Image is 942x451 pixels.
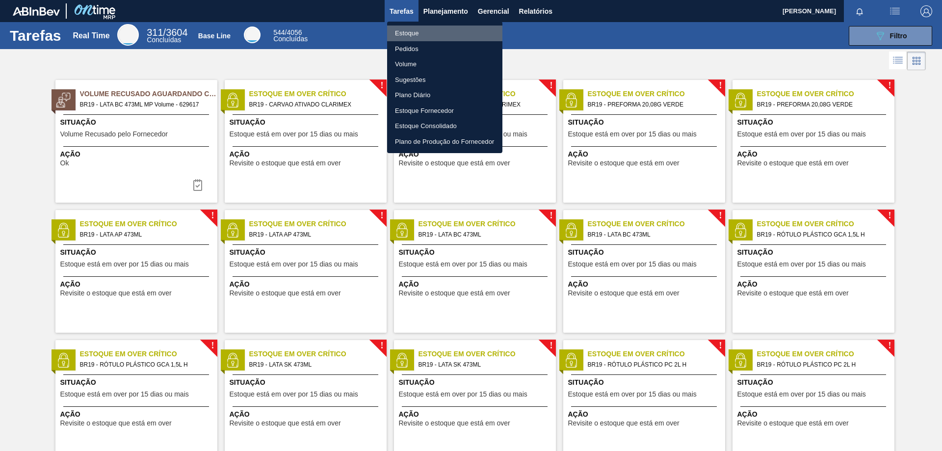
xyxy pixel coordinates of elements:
a: Plano Diário [387,87,502,103]
a: Plano de Produção do Fornecedor [387,134,502,150]
a: Estoque Fornecedor [387,103,502,119]
a: Pedidos [387,41,502,57]
a: Sugestões [387,72,502,88]
a: Estoque [387,26,502,41]
a: Estoque Consolidado [387,118,502,134]
a: Volume [387,56,502,72]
